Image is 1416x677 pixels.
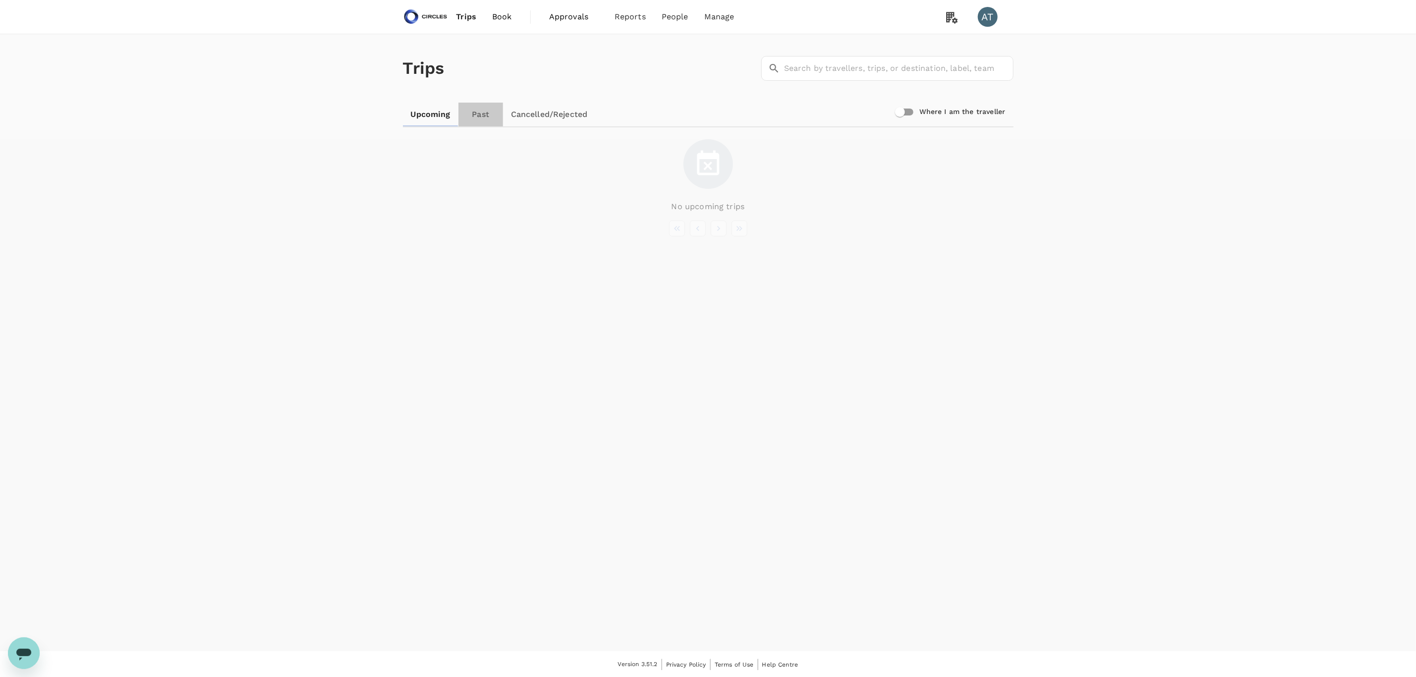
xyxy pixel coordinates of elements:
div: AT [978,7,998,27]
a: Past [458,103,503,126]
h6: Where I am the traveller [919,107,1006,117]
h1: Trips [403,34,445,103]
a: Terms of Use [715,659,754,670]
span: Book [492,11,512,23]
p: No upcoming trips [672,201,745,213]
span: Privacy Policy [666,661,706,668]
input: Search by travellers, trips, or destination, label, team [784,56,1014,81]
span: Approvals [549,11,599,23]
iframe: Button to launch messaging window [8,637,40,669]
span: Manage [704,11,735,23]
span: People [662,11,688,23]
a: Cancelled/Rejected [503,103,596,126]
a: Upcoming [403,103,458,126]
a: Privacy Policy [666,659,706,670]
span: Help Centre [762,661,798,668]
img: Circles [403,6,449,28]
a: Help Centre [762,659,798,670]
span: Trips [456,11,476,23]
span: Terms of Use [715,661,754,668]
span: Version 3.51.2 [618,660,658,670]
span: Reports [615,11,646,23]
nav: pagination navigation [667,221,750,236]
